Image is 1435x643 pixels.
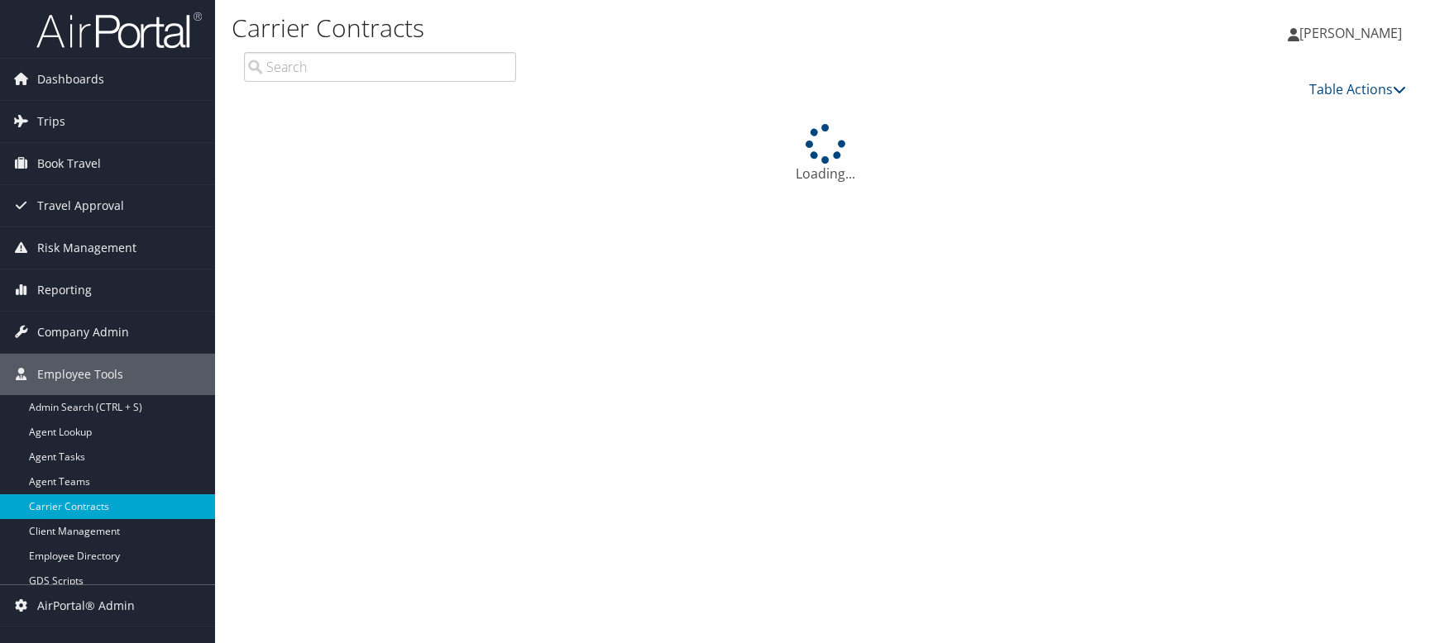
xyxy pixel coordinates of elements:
span: Dashboards [37,59,104,100]
span: AirPortal® Admin [37,585,135,626]
input: Search [244,52,516,82]
span: [PERSON_NAME] [1299,24,1402,42]
img: airportal-logo.png [36,11,202,50]
a: [PERSON_NAME] [1288,8,1418,58]
a: Table Actions [1309,80,1406,98]
span: Risk Management [37,227,136,269]
div: Loading... [232,124,1418,183]
span: Trips [37,101,65,142]
h1: Carrier Contracts [232,11,1023,45]
span: Company Admin [37,312,129,353]
span: Reporting [37,269,92,311]
span: Employee Tools [37,354,123,395]
span: Book Travel [37,143,101,184]
span: Travel Approval [37,185,124,226]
